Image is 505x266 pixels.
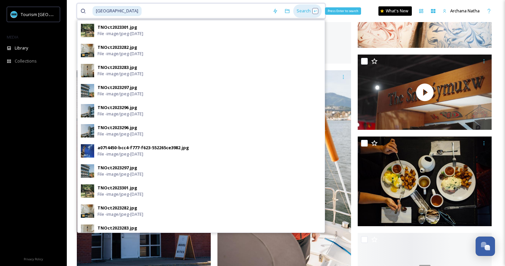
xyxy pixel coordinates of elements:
span: File - image/jpeg - [DATE] [98,91,143,97]
span: File - image/jpeg - [DATE] [98,151,143,157]
div: TNOct2023283.jpg [98,64,137,71]
span: File - image/jpeg - [DATE] [98,71,143,77]
span: File - image/jpeg - [DATE] [98,231,143,238]
img: 5ad569be-2dcd-40ce-ac32-5f5cce5f9a8a.jpg [81,44,94,57]
span: File - image/jpeg - [DATE] [98,131,143,137]
img: db846950-3ce1-4a8a-9501-0cd50bb9c0db.jpg [81,104,94,117]
div: TNOct2023296.jpg [98,124,137,131]
img: 564c0344-1b8a-40b5-88a5-ee1deaf110fc.jpg [81,84,94,97]
img: Modern-Cafe-Contest-MikeAnderson.jpg [358,137,492,226]
img: 1b61f3e7-d6b2-4f65-af19-cdb6ab53bc5b.jpg [81,64,94,77]
span: File - image/jpeg - [DATE] [98,51,143,57]
img: d9d91f12-18e9-48ff-ab83-75ba30e835bd.jpg [81,144,94,158]
div: TNOct2023296.jpg [98,104,137,111]
span: File - image/jpeg - [DATE] [98,191,143,197]
img: thumbnail [358,55,492,130]
div: TNOct2023282.jpg [98,205,137,211]
img: tourism_nanaimo_logo.jpeg [11,11,17,18]
div: a0714450-bcc4-f777-f623-552265ce3982.jpg [98,145,189,151]
div: TNOct2023297.jpg [98,84,137,91]
span: Tourism [GEOGRAPHIC_DATA] [21,11,80,17]
a: Archana Natha [439,4,483,17]
a: What's New [378,6,412,16]
span: Privacy Policy [24,257,43,261]
button: Open Chat [476,237,495,256]
div: TNOct2023301.jpg [98,185,137,191]
span: [GEOGRAPHIC_DATA] [93,6,142,16]
span: File - image/jpeg - [DATE] [98,171,143,177]
span: File - image/jpeg - [DATE] [98,211,143,217]
span: Archana Natha [450,8,480,14]
img: 65b49210-0e6a-42b8-a3d5-2cd525394aea.jpg [81,164,94,178]
img: 70b474fb-1504-4561-8511-3acb44887cce.jpg [81,184,94,198]
div: TNOct2023283.jpg [98,225,137,231]
img: 93b5ba54-2688-4f38-b472-29b19aae562b.jpg [81,24,94,37]
div: Press Enter to search [325,7,361,15]
img: e297a984-0992-4689-bd96-af4dbcb8ab44.jpg [81,124,94,138]
div: TNOct2023301.jpg [98,24,137,30]
img: cdafa027-be58-490d-9fcd-22314097c4db.jpg [81,225,94,238]
span: File - image/jpeg - [DATE] [98,30,143,37]
span: MEDIA [7,34,18,39]
div: TNOct2023282.jpg [98,44,137,51]
img: 68a8dc0f-e274-46b4-a982-6e80a0780995.jpg [81,204,94,218]
a: Privacy Policy [24,255,43,263]
span: Library [15,45,28,51]
span: File - image/jpeg - [DATE] [98,111,143,117]
div: Search [293,4,322,17]
div: TNOct2023297.jpg [98,165,137,171]
span: Collections [15,58,37,64]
